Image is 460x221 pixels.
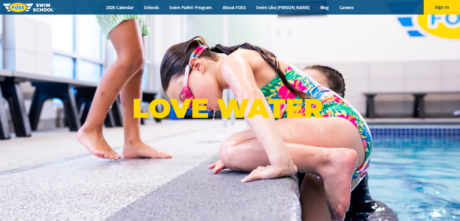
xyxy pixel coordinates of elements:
sup: ® [323,98,328,106]
a: Swim Like [PERSON_NAME] [251,5,315,10]
a: Blog [315,5,334,10]
a: About FOSS [217,5,251,10]
a: Schools [139,5,164,10]
img: FOSS Swim School Logo [3,3,55,12]
a: Careers [334,5,359,10]
a: Swim Path® Program [164,5,217,10]
a: 2025 Calendar [101,5,139,10]
p: LOVE WATER [132,92,328,124]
